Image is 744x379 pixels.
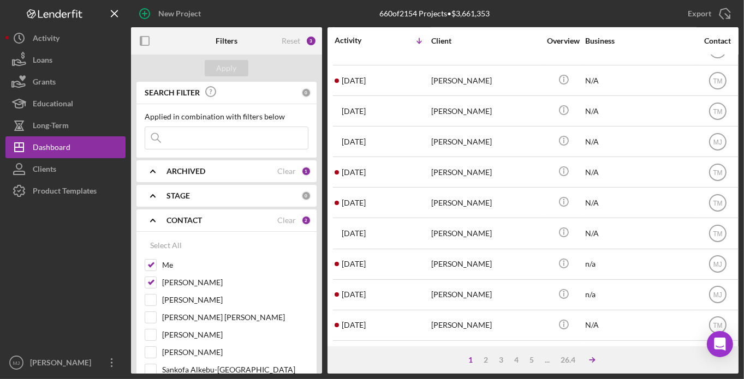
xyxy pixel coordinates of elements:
div: [PERSON_NAME] [27,352,98,376]
div: Loans [33,49,52,74]
button: MJ[PERSON_NAME] [5,352,126,374]
b: SEARCH FILTER [145,88,200,97]
button: Clients [5,158,126,180]
text: TM [713,77,722,85]
time: 2025-07-21 20:00 [342,137,366,146]
div: Product Templates [33,180,97,204]
div: ... [540,356,556,364]
div: 660 of 2154 Projects • $3,661,353 [380,9,490,18]
div: Reset [282,37,300,45]
div: n/a [585,250,694,279]
div: Activity [335,36,383,45]
div: 0 [301,88,311,98]
div: [PERSON_NAME] [431,188,540,217]
div: Clear [277,216,296,225]
div: N/A [585,219,694,248]
div: Clear [277,167,296,176]
div: 5 [525,356,540,364]
div: [PERSON_NAME] [431,250,540,279]
div: N/A [585,188,694,217]
div: Clients [33,158,56,183]
button: Activity [5,27,126,49]
div: [PERSON_NAME] [431,219,540,248]
button: Educational [5,93,126,115]
b: CONTACT [166,216,202,225]
div: [PERSON_NAME] [431,97,540,125]
button: Grants [5,71,126,93]
div: Applied in combination with filters below [145,112,308,121]
div: Contact [697,37,738,45]
div: [PERSON_NAME] [431,127,540,156]
div: Dashboard [33,136,70,161]
div: 3 [494,356,509,364]
div: [PERSON_NAME] [431,311,540,340]
div: Select All [150,234,182,256]
div: Apply [217,60,237,76]
div: Client [431,37,540,45]
text: MJ [713,261,722,268]
label: [PERSON_NAME] [162,347,308,358]
div: 26.4 [556,356,581,364]
div: N/A [585,158,694,187]
text: MJ [713,291,722,299]
button: Loans [5,49,126,71]
button: Dashboard [5,136,126,158]
div: 4 [509,356,525,364]
a: Long-Term [5,115,126,136]
label: Sankofa Alkebu-[GEOGRAPHIC_DATA] [162,364,308,375]
div: N/A [585,127,694,156]
b: STAGE [166,191,190,200]
text: TM [713,322,722,329]
div: Overview [543,37,584,45]
div: 1 [463,356,479,364]
button: Export [677,3,739,25]
label: [PERSON_NAME] [162,329,308,340]
div: Long-Term [33,115,69,139]
button: Product Templates [5,180,126,202]
div: [PERSON_NAME] [431,280,540,309]
div: Business [585,37,694,45]
text: MJ [713,138,722,146]
div: 0 [301,191,311,201]
time: 2025-07-16 19:02 [342,321,366,329]
div: Export [688,3,711,25]
time: 2025-07-21 20:17 [342,107,366,116]
div: N/A [585,97,694,125]
time: 2025-07-21 18:34 [342,168,366,177]
time: 2025-07-21 17:35 [342,198,366,207]
time: 2025-07-17 19:51 [342,290,366,299]
div: [PERSON_NAME] [431,66,540,95]
div: Grants [33,71,56,95]
b: ARCHIVED [166,167,205,176]
b: Filters [216,37,237,45]
time: 2025-07-18 02:08 [342,260,366,268]
button: Apply [205,60,248,76]
div: 1 [301,166,311,176]
label: [PERSON_NAME] [PERSON_NAME] [162,312,308,323]
button: Select All [145,234,187,256]
div: Open Intercom Messenger [707,331,733,357]
text: TM [713,169,722,176]
label: [PERSON_NAME] [162,294,308,305]
text: TM [713,230,722,238]
div: n/a [585,280,694,309]
div: N/A [585,66,694,95]
button: New Project [131,3,212,25]
div: 3 [306,35,317,46]
div: Activity [33,27,59,52]
div: Educational [33,93,73,117]
text: TM [713,107,722,115]
text: MJ [13,360,20,366]
time: 2025-07-21 16:06 [342,229,366,238]
label: [PERSON_NAME] [162,277,308,288]
text: TM [713,200,722,207]
div: New Project [158,3,201,25]
div: 2 [479,356,494,364]
label: Me [162,260,308,270]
